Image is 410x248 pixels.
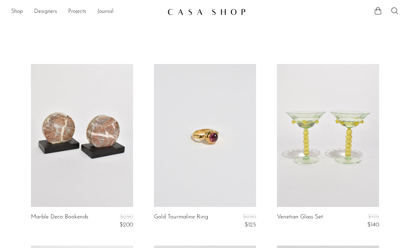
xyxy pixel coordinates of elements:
[367,222,379,228] span: $140
[31,214,88,228] a: Marble Deco Bookends
[97,7,114,16] a: Journal
[277,214,323,228] a: Venetian Glass Set
[34,7,57,16] a: Designers
[11,7,23,16] a: Shop
[120,222,133,228] span: $200
[11,6,162,18] ul: NEW HEADER MENU
[11,6,162,18] nav: Desktop navigation
[245,222,256,228] span: $125
[120,214,133,220] span: $250
[368,214,379,220] span: $175
[243,214,256,220] span: $250
[68,7,86,16] a: Projects
[154,214,208,228] a: Gold Tourmaline Ring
